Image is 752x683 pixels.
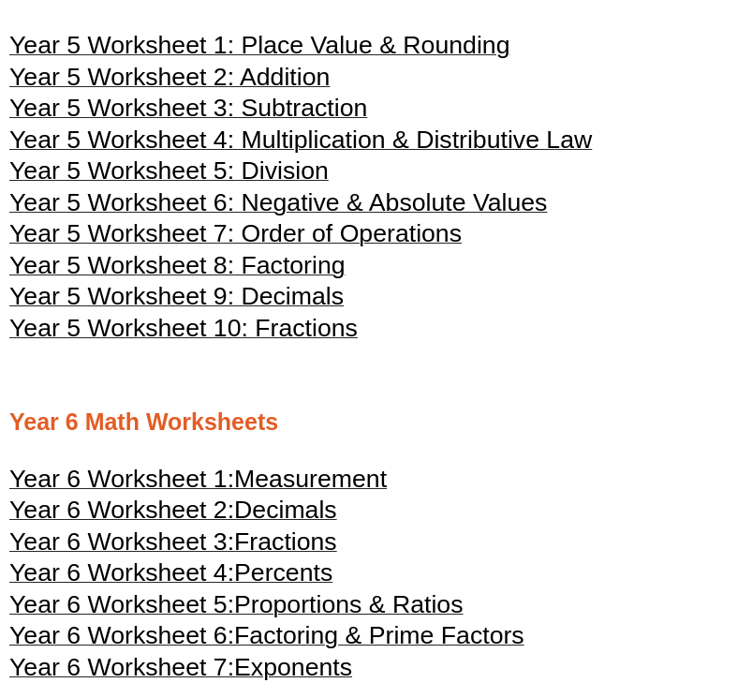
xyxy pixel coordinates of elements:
[234,558,332,586] span: Percents
[9,630,524,648] a: Year 6 Worksheet 6:Factoring & Prime Factors
[9,661,352,680] a: Year 6 Worksheet 7:Exponents
[9,126,592,154] span: Year 5 Worksheet 4: Multiplication & Distributive Law
[9,260,346,278] a: Year 5 Worksheet 8: Factoring
[9,536,337,555] a: Year 6 Worksheet 3:Fractions
[9,599,464,617] a: Year 6 Worksheet 5:Proportions & Ratios
[9,63,330,91] span: Year 5 Worksheet 2: Addition
[9,219,462,247] span: Year 5 Worksheet 7: Order of Operations
[9,465,234,493] span: Year 6 Worksheet 1:
[9,282,344,310] span: Year 5 Worksheet 9: Decimals
[9,31,509,59] span: Year 5 Worksheet 1: Place Value & Rounding
[234,496,337,524] span: Decimals
[234,527,337,556] span: Fractions
[9,39,509,58] a: Year 5 Worksheet 1: Place Value & Rounding
[9,567,332,586] a: Year 6 Worksheet 4:Percents
[9,407,743,438] h2: Year 6 Math Worksheets
[9,527,234,556] span: Year 6 Worksheet 3:
[234,465,387,493] span: Measurement
[9,94,367,122] span: Year 5 Worksheet 3: Subtraction
[9,314,358,342] span: Year 5 Worksheet 10: Fractions
[9,621,234,649] span: Year 6 Worksheet 6:
[9,558,234,586] span: Year 6 Worksheet 4:
[234,621,524,649] span: Factoring & Prime Factors
[9,188,547,216] span: Year 5 Worksheet 6: Negative & Absolute Values
[234,653,352,681] span: Exponents
[9,590,234,618] span: Year 6 Worksheet 5:
[9,653,234,681] span: Year 6 Worksheet 7:
[9,165,329,184] a: Year 5 Worksheet 5: Division
[9,504,337,523] a: Year 6 Worksheet 2:Decimals
[9,197,547,215] a: Year 5 Worksheet 6: Negative & Absolute Values
[9,228,462,246] a: Year 5 Worksheet 7: Order of Operations
[9,322,358,341] a: Year 5 Worksheet 10: Fractions
[234,590,463,618] span: Proportions & Ratios
[9,251,346,279] span: Year 5 Worksheet 8: Factoring
[9,290,344,309] a: Year 5 Worksheet 9: Decimals
[9,496,234,524] span: Year 6 Worksheet 2:
[9,473,387,492] a: Year 6 Worksheet 1:Measurement
[9,102,367,121] a: Year 5 Worksheet 3: Subtraction
[9,156,329,185] span: Year 5 Worksheet 5: Division
[9,71,330,90] a: Year 5 Worksheet 2: Addition
[431,471,752,683] iframe: Chat Widget
[9,134,592,153] a: Year 5 Worksheet 4: Multiplication & Distributive Law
